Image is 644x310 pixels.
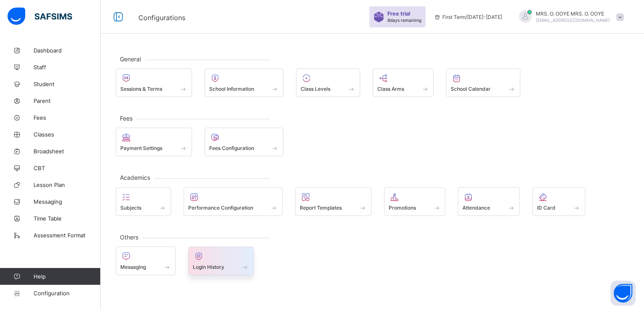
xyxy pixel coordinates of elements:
[34,148,101,155] span: Broadsheet
[34,64,101,71] span: Staff
[120,264,146,270] span: Messaging
[116,247,176,275] div: Messaging
[34,215,101,222] span: Time Table
[34,165,101,171] span: CBT
[34,131,101,138] span: Classes
[446,68,520,97] div: School Calendar
[34,81,101,87] span: Student
[295,187,371,216] div: Report Templates
[8,8,72,25] img: safsims
[34,114,101,121] span: Fees
[120,86,162,92] span: Sessions & Terms
[34,232,101,239] span: Assessment Format
[184,187,283,216] div: Performance Configuration
[34,273,100,280] span: Help
[188,247,254,275] div: Login History
[116,234,143,241] span: Others
[116,187,171,216] div: Subjects
[120,145,162,151] span: Payment Settings
[34,47,101,54] span: Dashboard
[532,187,585,216] div: ID Card
[116,174,154,181] span: Academics
[511,10,628,24] div: MRS. O. OOYEMRS. O. OOYE
[384,187,446,216] div: Promotions
[34,97,101,104] span: Parent
[458,187,520,216] div: Attendance
[116,115,137,122] span: Fees
[300,205,342,211] span: Report Templates
[301,86,330,92] span: Class Levels
[373,68,434,97] div: Class Arms
[209,86,254,92] span: School Information
[138,13,185,22] span: Configurations
[462,205,490,211] span: Attendance
[434,14,502,20] span: session/term information
[205,128,284,156] div: Fees Configuration
[116,128,192,156] div: Payment Settings
[451,86,491,92] span: School Calendar
[387,18,421,23] span: 8 days remaining
[34,181,101,188] span: Lesson Plan
[34,198,101,205] span: Messaging
[209,145,254,151] span: Fees Configuration
[536,11,610,17] span: MRS. O. OOYE MRS. O. OOYE
[120,205,141,211] span: Subjects
[377,86,404,92] span: Class Arms
[296,68,360,97] div: Class Levels
[374,12,384,22] img: sticker-purple.71386a28dfed39d6af7621340158ba97.svg
[537,205,556,211] span: ID Card
[193,264,224,270] span: Login History
[116,55,145,63] span: General
[387,11,417,17] span: Free trial
[610,281,636,306] button: Open asap
[389,205,416,211] span: Promotions
[205,68,284,97] div: School Information
[536,18,610,23] span: [EMAIL_ADDRESS][DOMAIN_NAME]
[34,290,100,297] span: Configuration
[116,68,192,97] div: Sessions & Terms
[188,205,253,211] span: Performance Configuration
